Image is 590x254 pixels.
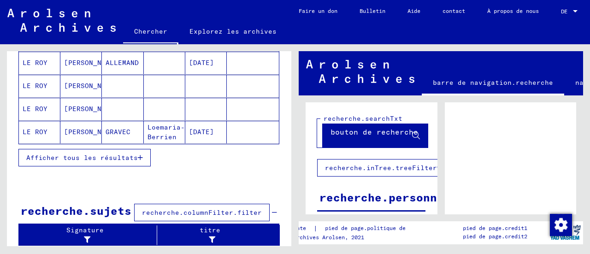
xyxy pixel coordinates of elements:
[323,119,428,148] button: bouton de recherche
[422,71,564,95] a: barre de navigation.recherche
[23,225,159,245] div: Signature
[23,105,47,113] font: LE ROY
[189,27,277,35] font: Explorez les archives
[106,59,139,67] font: ALLEMAND
[106,128,130,136] font: GRAVEC
[487,7,539,14] font: À propos de nous
[189,128,214,136] font: [DATE]
[26,154,138,162] font: Afficher tous les résultats
[463,233,527,240] font: pied de page.credit2
[134,204,270,221] button: recherche.columnFilter.filter
[433,78,553,87] font: barre de navigation.recherche
[463,224,527,231] font: pied de page.credit1
[66,226,104,234] font: Signature
[23,59,47,67] font: LE ROY
[123,20,178,44] a: Chercher
[561,8,567,15] font: DE
[23,82,47,90] font: LE ROY
[325,164,437,172] font: recherche.inTree.treeFilter
[64,105,118,113] font: [PERSON_NAME]
[319,190,451,204] font: recherche.personnes
[7,9,116,32] img: Arolsen_neg.svg
[64,82,118,90] font: [PERSON_NAME]
[442,7,465,14] font: contact
[318,224,469,233] a: pied de page.politique de confidentialité
[306,60,414,83] img: Arolsen_neg.svg
[64,59,118,67] font: [PERSON_NAME]
[142,208,262,217] font: recherche.columnFilter.filter
[550,214,572,236] img: Modification du consentement
[64,128,118,136] font: [PERSON_NAME]
[330,127,418,136] font: bouton de recherche
[134,27,167,35] font: Chercher
[360,7,385,14] font: Bulletin
[299,7,337,14] font: Faire un don
[324,114,402,123] font: recherche.searchTxt
[161,225,271,245] div: titre
[548,221,583,244] img: yv_logo.png
[325,224,458,231] font: pied de page.politique de confidentialité
[200,226,220,234] font: titre
[147,123,185,141] font: Loemaria-Berrien
[18,149,151,166] button: Afficher tous les résultats
[313,224,318,232] font: |
[189,59,214,67] font: [DATE]
[407,7,420,14] font: Aide
[21,204,131,218] font: recherche.sujets
[178,20,288,42] a: Explorez les archives
[317,159,448,177] button: recherche.inTree.treeFilter
[235,234,364,241] font: Droits d'auteur © Archives Arolsen, 2021
[23,128,47,136] font: LE ROY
